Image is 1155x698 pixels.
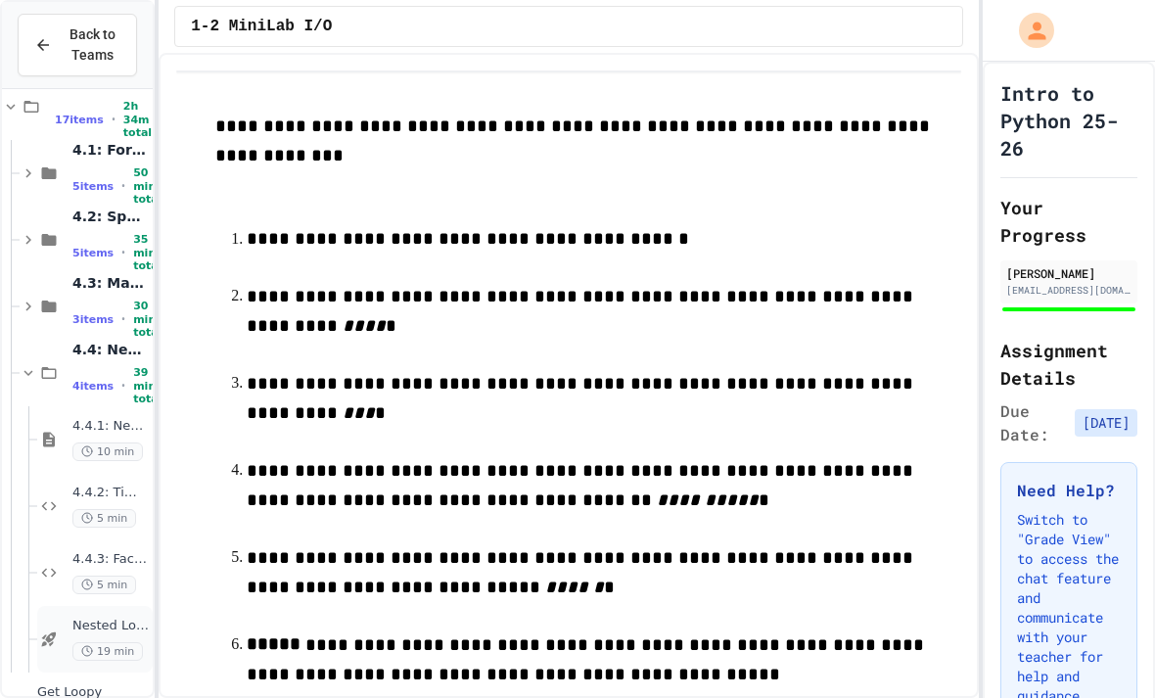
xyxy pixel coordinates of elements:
span: 50 min total [133,166,162,206]
span: 4.1: For Loops [72,141,149,159]
span: 4.3: Math with Loops [72,274,149,292]
span: • [121,178,125,194]
span: 4.4.2: Times Table [72,485,149,501]
span: • [121,245,125,260]
h2: Assignment Details [1000,337,1137,392]
span: 4.2: Specific Ranges [72,208,149,225]
span: • [121,311,125,327]
span: 30 min total [133,300,162,339]
span: • [121,378,125,394]
span: Due Date: [1000,399,1067,446]
span: 4.4.1: Nested Loops [72,418,149,435]
span: 5 min [72,509,136,528]
h1: Intro to Python 25-26 [1000,79,1137,162]
span: 3 items [72,313,114,326]
div: [PERSON_NAME] [1006,264,1132,282]
span: 17 items [55,114,104,126]
span: 4 items [72,380,114,393]
span: 5 items [72,247,114,259]
h2: Your Progress [1000,194,1137,249]
div: [EMAIL_ADDRESS][DOMAIN_NAME] [1006,283,1132,298]
h3: Need Help? [1017,479,1121,502]
span: [DATE] [1075,409,1137,437]
span: Nested Loops - Quiz [72,618,149,634]
span: 5 min [72,576,136,594]
span: 19 min [72,642,143,661]
span: 10 min [72,442,143,461]
span: Back to Teams [64,24,120,66]
span: • [112,112,115,127]
div: My Account [998,8,1059,53]
span: 2h 34m total [123,100,152,139]
span: 35 min total [133,233,162,272]
span: 1-2 MiniLab I/O [191,15,332,38]
span: 5 items [72,180,114,193]
span: 4.4: Nested Loops [72,341,149,358]
button: Back to Teams [18,14,137,76]
span: 4.4.3: Factorial [72,551,149,568]
span: 39 min total [133,366,162,405]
